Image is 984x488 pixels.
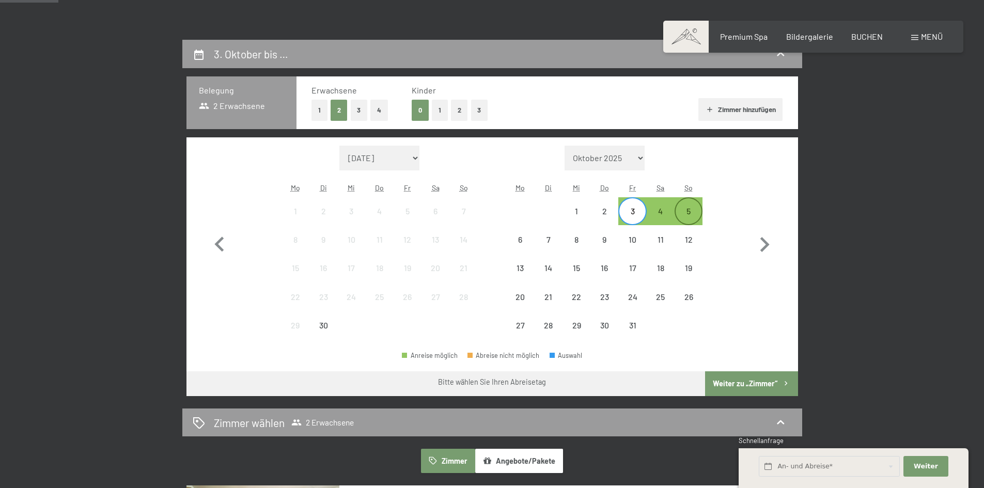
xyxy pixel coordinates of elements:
[366,282,394,310] div: Thu Sep 25 2025
[535,282,563,310] div: Abreise nicht möglich
[291,183,300,192] abbr: Montag
[282,197,309,225] div: Mon Sep 01 2025
[394,282,421,310] div: Fri Sep 26 2025
[367,207,393,233] div: 4
[395,235,420,261] div: 12
[535,254,563,282] div: Tue Oct 14 2025
[648,264,674,290] div: 18
[471,100,488,121] button: 3
[214,415,285,430] h2: Zimmer wählen
[536,264,561,290] div: 14
[450,207,476,233] div: 7
[467,352,540,359] div: Abreise nicht möglich
[282,226,309,254] div: Abreise nicht möglich
[337,282,365,310] div: Abreise nicht möglich
[283,321,308,347] div: 29
[366,197,394,225] div: Abreise nicht möglich
[337,226,365,254] div: Abreise nicht möglich
[282,282,309,310] div: Mon Sep 22 2025
[675,226,702,254] div: Sun Oct 12 2025
[506,311,534,339] div: Mon Oct 27 2025
[449,282,477,310] div: Abreise nicht möglich
[449,197,477,225] div: Abreise nicht möglich
[394,226,421,254] div: Fri Sep 12 2025
[545,183,552,192] abbr: Dienstag
[618,282,646,310] div: Abreise nicht möglich
[590,226,618,254] div: Abreise nicht möglich
[199,85,284,96] h3: Belegung
[786,32,833,41] span: Bildergalerie
[535,311,563,339] div: Abreise nicht möglich
[619,321,645,347] div: 31
[590,254,618,282] div: Thu Oct 16 2025
[618,226,646,254] div: Abreise nicht möglich
[394,254,421,282] div: Abreise nicht möglich
[563,226,590,254] div: Abreise nicht möglich
[506,254,534,282] div: Mon Oct 13 2025
[675,226,702,254] div: Abreise nicht möglich
[749,146,779,340] button: Nächster Monat
[320,183,327,192] abbr: Dienstag
[851,32,883,41] span: BUCHEN
[450,293,476,319] div: 28
[506,226,534,254] div: Mon Oct 06 2025
[507,235,533,261] div: 6
[536,293,561,319] div: 21
[618,197,646,225] div: Abreise möglich
[507,264,533,290] div: 13
[432,100,448,121] button: 1
[573,183,580,192] abbr: Mittwoch
[619,207,645,233] div: 3
[337,197,365,225] div: Abreise nicht möglich
[535,311,563,339] div: Tue Oct 28 2025
[421,449,475,473] button: Zimmer
[309,197,337,225] div: Tue Sep 02 2025
[421,254,449,282] div: Abreise nicht möglich
[309,282,337,310] div: Tue Sep 23 2025
[310,293,336,319] div: 23
[395,264,420,290] div: 19
[564,264,589,290] div: 15
[563,311,590,339] div: Wed Oct 29 2025
[536,235,561,261] div: 7
[675,197,702,225] div: Abreise möglich
[375,183,384,192] abbr: Donnerstag
[618,311,646,339] div: Fri Oct 31 2025
[282,282,309,310] div: Abreise nicht möglich
[449,254,477,282] div: Abreise nicht möglich
[421,226,449,254] div: Sat Sep 13 2025
[450,264,476,290] div: 21
[412,100,429,121] button: 0
[591,293,617,319] div: 23
[291,417,354,428] span: 2 Erwachsene
[535,226,563,254] div: Tue Oct 07 2025
[337,254,365,282] div: Wed Sep 17 2025
[535,226,563,254] div: Abreise nicht möglich
[449,197,477,225] div: Sun Sep 07 2025
[675,197,702,225] div: Sun Oct 05 2025
[421,197,449,225] div: Sat Sep 06 2025
[402,352,458,359] div: Anreise möglich
[506,226,534,254] div: Abreise nicht möglich
[421,282,449,310] div: Abreise nicht möglich
[421,197,449,225] div: Abreise nicht möglich
[283,207,308,233] div: 1
[647,197,675,225] div: Sat Oct 04 2025
[282,254,309,282] div: Abreise nicht möglich
[648,293,674,319] div: 25
[591,235,617,261] div: 9
[590,311,618,339] div: Abreise nicht möglich
[591,321,617,347] div: 30
[331,100,348,121] button: 2
[591,207,617,233] div: 2
[564,321,589,347] div: 29
[311,85,357,95] span: Erwachsene
[309,282,337,310] div: Abreise nicht möglich
[337,254,365,282] div: Abreise nicht möglich
[507,321,533,347] div: 27
[590,282,618,310] div: Thu Oct 23 2025
[395,207,420,233] div: 5
[506,311,534,339] div: Abreise nicht möglich
[563,254,590,282] div: Abreise nicht möglich
[421,254,449,282] div: Sat Sep 20 2025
